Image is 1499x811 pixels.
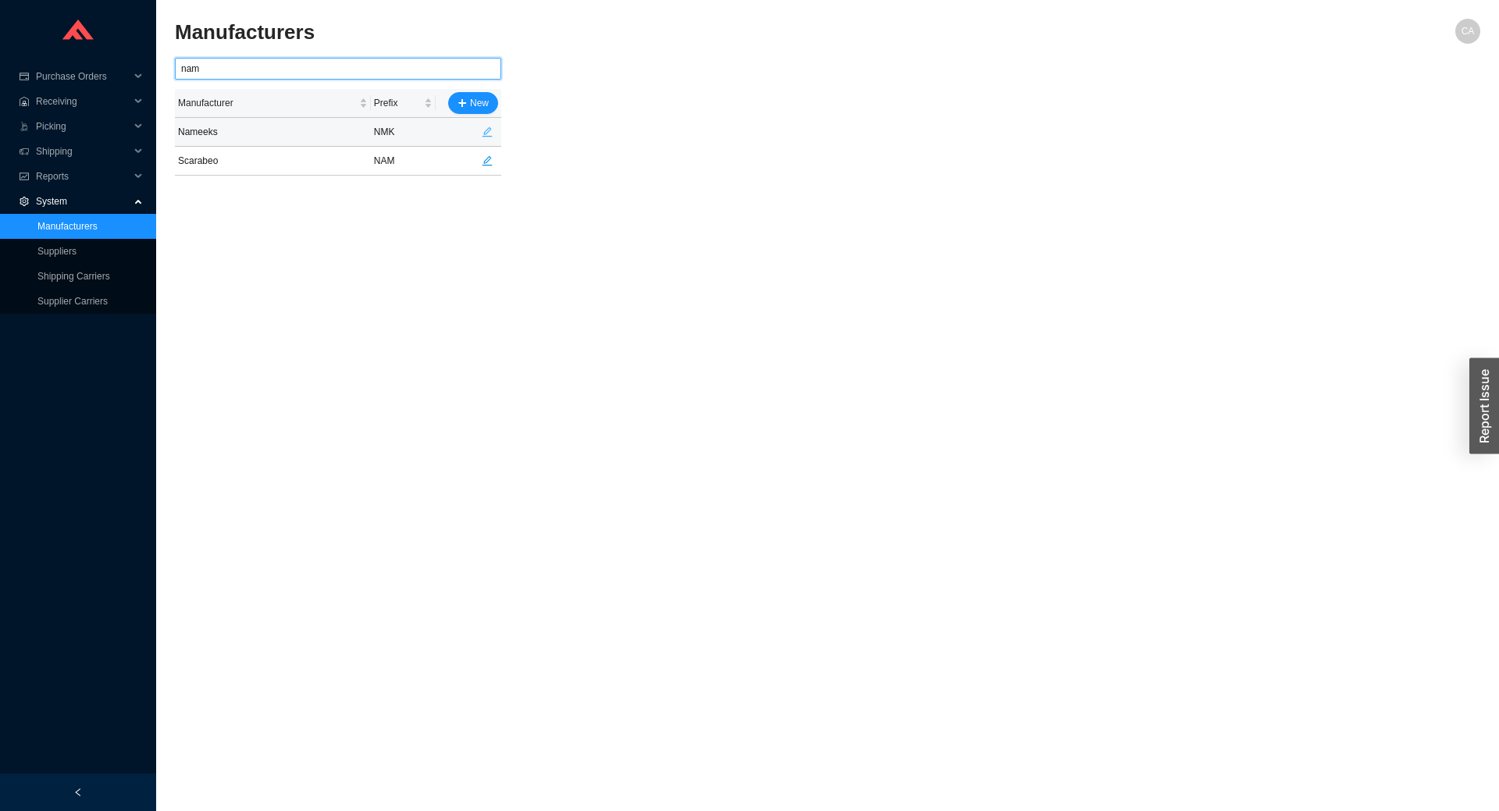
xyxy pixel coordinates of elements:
[476,121,498,143] button: edit
[175,147,371,176] td: Scarabeo
[73,788,83,797] span: left
[477,126,497,137] span: edit
[37,246,77,257] a: Suppliers
[19,197,30,206] span: setting
[175,19,1154,46] h2: Manufacturers
[175,118,371,147] td: Nameeks
[178,95,356,111] span: Manufacturer
[19,72,30,81] span: credit-card
[36,139,130,164] span: Shipping
[476,150,498,172] button: edit
[37,296,108,307] a: Supplier Carriers
[477,155,497,166] span: edit
[1462,19,1475,44] span: CA
[458,98,467,109] span: plus
[175,58,501,80] input: Search
[37,271,110,282] a: Shipping Carriers
[448,92,498,114] button: plusNew
[470,95,489,111] span: New
[37,221,98,232] a: Manufacturers
[36,114,130,139] span: Picking
[36,164,130,189] span: Reports
[371,147,436,176] td: NAM
[371,118,436,147] td: NMK
[374,95,422,111] span: Prefix
[36,64,130,89] span: Purchase Orders
[175,89,371,118] th: Manufacturer sortable
[36,189,130,214] span: System
[19,172,30,181] span: fund
[36,89,130,114] span: Receiving
[371,89,436,118] th: Prefix sortable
